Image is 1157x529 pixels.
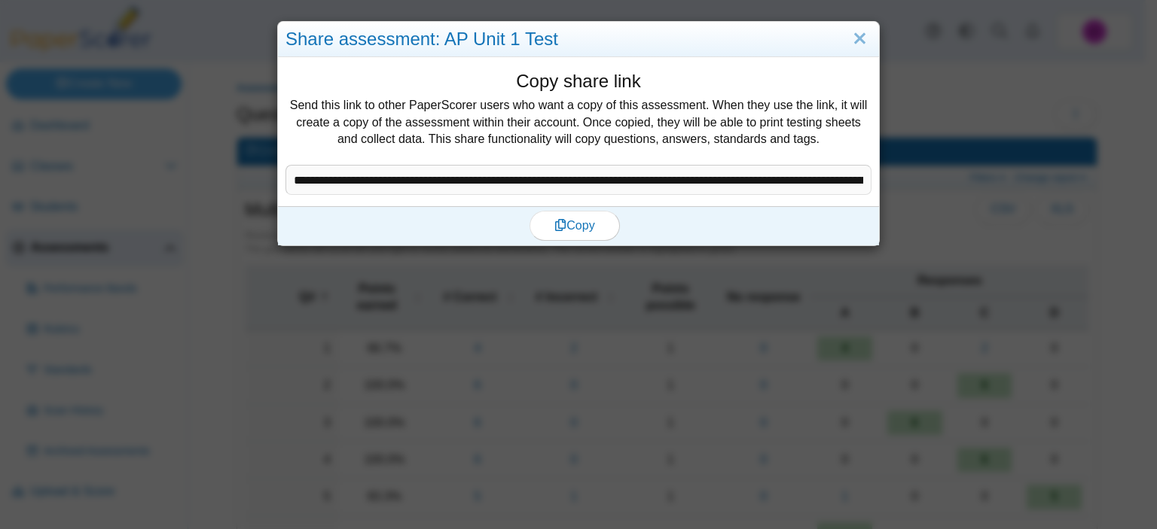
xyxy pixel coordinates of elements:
button: Copy [530,211,620,241]
a: Close [848,26,872,52]
div: Share assessment: AP Unit 1 Test [278,22,879,57]
span: Copy [554,219,594,232]
div: Send this link to other PaperScorer users who want a copy of this assessment. When they use the l... [285,68,872,165]
h5: Copy share link [285,68,872,94]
